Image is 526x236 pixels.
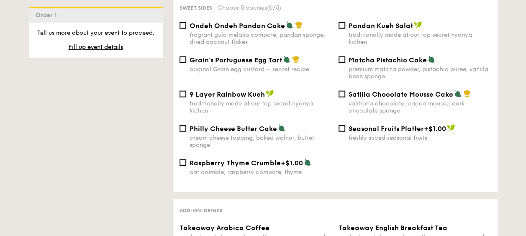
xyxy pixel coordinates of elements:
[190,31,332,46] div: fragrant gula melaka compote, pandan sponge, dried coconut flakes
[349,56,427,64] span: Matcha Pistachio Cake
[190,90,265,98] span: 9 Layer Rainbow Kueh
[266,90,274,97] img: icon-vegan.f8ff3823.svg
[414,21,422,29] img: icon-vegan.f8ff3823.svg
[349,66,491,80] div: premium matcha powder, pistachio puree, vanilla bean sponge
[349,125,424,133] span: Seasonal Fruits Platter
[339,56,345,63] input: Matcha Pistachio Cakepremium matcha powder, pistachio puree, vanilla bean sponge
[339,125,345,132] input: Seasonal Fruits Platter+$1.00freshly sliced seasonal fruits
[180,56,186,63] input: Grain's Portuguese Egg Tartoriginal Grain egg custard – secret recipe
[286,21,293,29] img: icon-vegetarian.fe4039eb.svg
[349,134,491,141] div: freshly sliced seasonal fruits
[36,12,60,19] span: Order 1
[180,208,223,213] span: Add-on: Drinks
[283,56,290,63] img: icon-vegetarian.fe4039eb.svg
[180,224,269,232] span: Takeaway Arabica Coffee
[349,31,491,46] div: traditionally made at our top secret nyonya kichen
[463,90,471,97] img: icon-chef-hat.a58ddaea.svg
[349,22,413,30] span: Pandan Kueh Salat
[292,56,300,63] img: icon-chef-hat.a58ddaea.svg
[180,159,186,166] input: Raspberry Thyme Crumble+$1.00oat crumble, raspberry compote, thyme
[447,124,455,132] img: icon-vegan.f8ff3823.svg
[217,4,281,11] span: Choose 5 courses
[278,124,285,132] img: icon-vegetarian.fe4039eb.svg
[339,224,447,232] span: Takeaway English Breakfast Tea
[190,56,282,64] span: Grain's Portuguese Egg Tart
[349,90,453,98] span: Satilia Chocolate Mousse Cake
[190,22,285,30] span: Ondeh Ondeh Pandan Cake
[339,91,345,97] input: Satilia Chocolate Mousse Cakevalrhona chocolate, cacao mousse, dark chocolate sponge
[428,56,435,63] img: icon-vegetarian.fe4039eb.svg
[295,21,303,29] img: icon-chef-hat.a58ddaea.svg
[424,125,446,133] span: +$1.00
[339,22,345,29] input: Pandan Kueh Salattraditionally made at our top secret nyonya kichen
[180,5,212,11] span: Sweet sides
[180,125,186,132] input: Philly Cheese Butter Cakecream cheese topping, baked walnut, butter sponge
[190,159,281,167] span: Raspberry Thyme Crumble
[304,159,311,166] img: icon-vegetarian.fe4039eb.svg
[190,66,332,73] div: original Grain egg custard – secret recipe
[69,44,123,51] span: Fill up event details
[190,169,332,176] div: oat crumble, raspberry compote, thyme
[349,100,491,114] div: valrhona chocolate, cacao mousse, dark chocolate sponge
[190,125,277,133] span: Philly Cheese Butter Cake
[36,29,156,37] p: Tell us more about your event to proceed.
[267,4,281,11] span: (0/5)
[281,159,303,167] span: +$1.00
[180,91,186,97] input: 9 Layer Rainbow Kuehtraditionally made at our top secret nyonya kichen
[454,90,462,97] img: icon-vegetarian.fe4039eb.svg
[190,100,332,114] div: traditionally made at our top secret nyonya kichen
[180,22,186,29] input: Ondeh Ondeh Pandan Cakefragrant gula melaka compote, pandan sponge, dried coconut flakes
[190,134,332,149] div: cream cheese topping, baked walnut, butter sponge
